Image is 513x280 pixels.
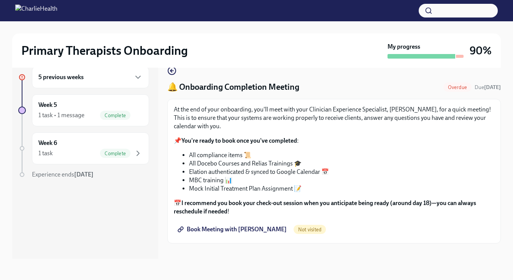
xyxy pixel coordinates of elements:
div: 1 task [38,149,53,157]
li: Mock Initial Treatment Plan Assignment 📝 [189,185,494,193]
strong: [DATE] [74,171,94,178]
img: CharlieHealth [15,5,57,17]
li: MBC training 📊 [189,176,494,185]
span: Book Meeting with [PERSON_NAME] [179,226,287,233]
span: Complete [100,113,130,118]
span: Complete [100,151,130,156]
p: 📅 ! [174,199,494,216]
p: 📌 : [174,137,494,145]
span: Overdue [443,84,472,90]
p: At the end of your onboarding, you'll meet with your Clinician Experience Specialist, [PERSON_NAM... [174,105,494,130]
a: Week 51 task • 1 messageComplete [18,94,149,126]
li: All Docebo Courses and Relias Trainings 🎓 [189,159,494,168]
li: Elation authenticated & synced to Google Calendar 📅 [189,168,494,176]
h2: Primary Therapists Onboarding [21,43,188,58]
h6: Week 6 [38,139,57,147]
h4: 🔔 Onboarding Completion Meeting [167,81,299,93]
span: Due [475,84,501,91]
div: 5 previous weeks [32,66,149,88]
h3: 90% [470,44,492,57]
span: Experience ends [32,171,94,178]
strong: I recommend you book your check-out session when you anticipate being ready (around day 18)—you c... [174,199,476,215]
strong: You're ready to book once you've completed [181,137,297,144]
span: August 29th, 2025 09:00 [475,84,501,91]
a: Week 61 taskComplete [18,132,149,164]
strong: My progress [388,43,420,51]
h6: Week 5 [38,101,57,109]
h6: 5 previous weeks [38,73,84,81]
li: All compliance items 📜 [189,151,494,159]
span: Not visited [294,227,326,232]
a: Book Meeting with [PERSON_NAME] [174,222,292,237]
div: 1 task • 1 message [38,111,84,119]
strong: [DATE] [484,84,501,91]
